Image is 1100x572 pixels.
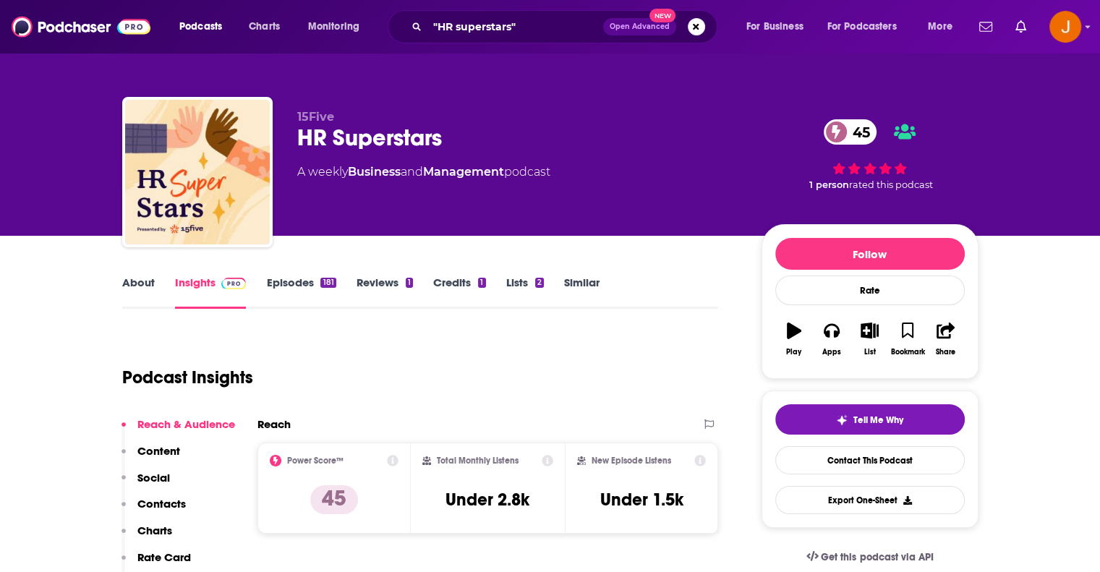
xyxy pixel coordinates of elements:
div: 2 [535,278,544,288]
p: Contacts [137,497,186,511]
h2: Total Monthly Listens [437,456,519,466]
button: Show profile menu [1049,11,1081,43]
a: Reviews1 [357,276,413,309]
span: Podcasts [179,17,222,37]
span: and [401,165,423,179]
button: Charts [121,524,172,550]
button: Reach & Audience [121,417,235,444]
div: List [864,348,876,357]
span: Get this podcast via API [821,551,933,563]
button: Contacts [121,497,186,524]
p: 45 [310,485,358,514]
div: 45 1 personrated this podcast [762,110,979,200]
a: Contact This Podcast [775,446,965,474]
a: Management [423,165,504,179]
span: Logged in as justine87181 [1049,11,1081,43]
p: Charts [137,524,172,537]
span: 45 [838,119,877,145]
div: Share [936,348,955,357]
p: Social [137,471,170,485]
span: 1 person [809,179,849,190]
a: InsightsPodchaser Pro [175,276,247,309]
a: Business [348,165,401,179]
button: Open AdvancedNew [603,18,676,35]
a: Lists2 [506,276,544,309]
a: Charts [239,15,289,38]
button: Play [775,313,813,365]
div: Apps [822,348,841,357]
button: Share [926,313,964,365]
button: Apps [813,313,850,365]
div: Play [786,348,801,357]
a: Show notifications dropdown [1010,14,1032,39]
button: Bookmark [889,313,926,365]
button: open menu [169,15,241,38]
button: open menu [818,15,918,38]
p: Content [137,444,180,458]
span: New [649,9,675,22]
img: Podchaser - Follow, Share and Rate Podcasts [12,13,150,40]
p: Reach & Audience [137,417,235,431]
span: 15Five [297,110,334,124]
button: Social [121,471,170,498]
button: tell me why sparkleTell Me Why [775,404,965,435]
button: List [850,313,888,365]
img: Podchaser Pro [221,278,247,289]
div: 1 [478,278,485,288]
a: 45 [824,119,877,145]
div: Bookmark [890,348,924,357]
span: Charts [249,17,280,37]
h1: Podcast Insights [122,367,253,388]
a: Show notifications dropdown [973,14,998,39]
span: Monitoring [308,17,359,37]
h2: Reach [257,417,291,431]
div: 1 [406,278,413,288]
a: Similar [564,276,600,309]
a: Episodes181 [266,276,336,309]
span: Tell Me Why [853,414,903,426]
div: Rate [775,276,965,305]
button: Export One-Sheet [775,486,965,514]
img: User Profile [1049,11,1081,43]
p: Rate Card [137,550,191,564]
h2: Power Score™ [287,456,344,466]
span: For Podcasters [827,17,897,37]
img: HR Superstars [125,100,270,244]
img: tell me why sparkle [836,414,848,426]
span: rated this podcast [849,179,933,190]
button: open menu [298,15,378,38]
a: Credits1 [433,276,485,309]
button: Content [121,444,180,471]
button: Follow [775,238,965,270]
button: open menu [918,15,971,38]
a: About [122,276,155,309]
div: A weekly podcast [297,163,550,181]
span: More [928,17,952,37]
span: Open Advanced [610,23,670,30]
span: For Business [746,17,803,37]
div: Search podcasts, credits, & more... [401,10,731,43]
h3: Under 1.5k [600,489,683,511]
h3: Under 2.8k [445,489,529,511]
button: open menu [736,15,822,38]
h2: New Episode Listens [592,456,671,466]
input: Search podcasts, credits, & more... [427,15,603,38]
div: 181 [320,278,336,288]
